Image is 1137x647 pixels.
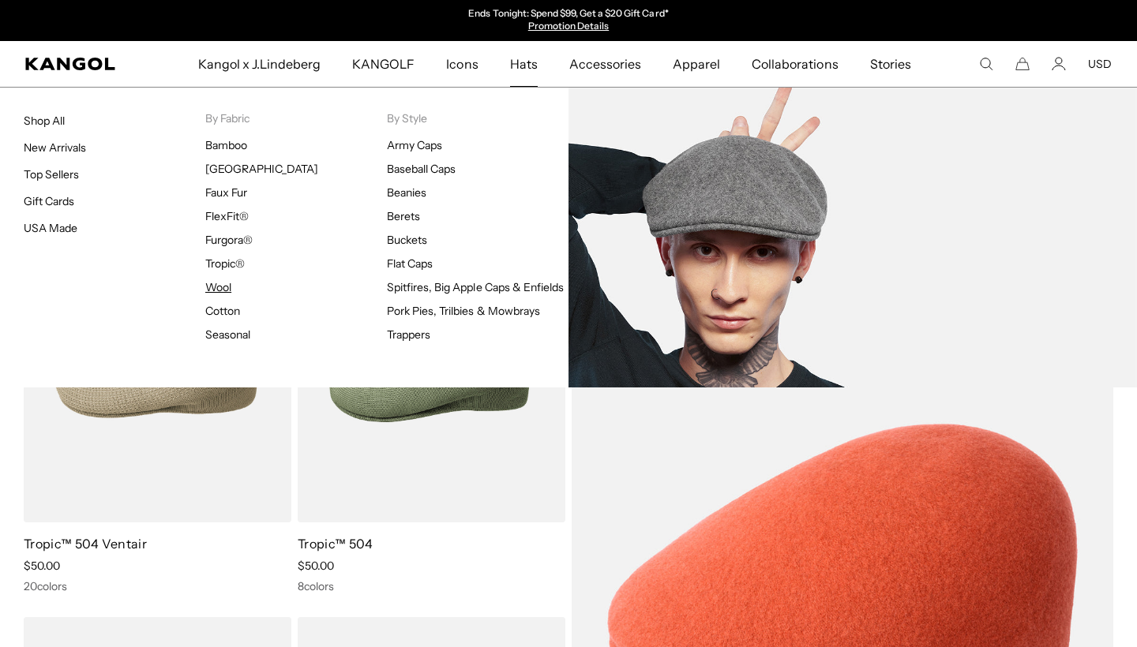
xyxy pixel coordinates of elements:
div: 1 of 2 [406,8,731,33]
a: Buckets [387,233,427,247]
a: Seasonal [205,327,250,342]
a: FlexFit® [205,209,249,223]
a: Tropic® [205,256,245,271]
a: Collaborations [736,41,854,87]
a: New Arrivals [24,140,86,155]
a: Trappers [387,327,430,342]
summary: Search here [979,57,993,71]
button: USD [1088,57,1112,71]
span: Accessories [569,41,641,87]
a: Army Caps [387,138,442,152]
a: Beanies [387,185,426,200]
a: Account [1052,57,1066,71]
a: Accessories [553,41,657,87]
button: Cart [1015,57,1030,71]
div: 8 colors [298,579,565,593]
a: Pork Pies, Trilbies & Mowbrays [387,304,540,318]
a: Bamboo [205,138,247,152]
a: Tropic™ 504 Ventair [24,536,147,552]
p: By Fabric [205,111,387,125]
a: Promotion Details [528,20,609,32]
a: Berets [387,209,420,223]
a: KANGOLF [336,41,430,87]
p: By Style [387,111,568,125]
span: $50.00 [298,559,334,573]
slideshow-component: Announcement bar [406,8,731,33]
a: Gift Cards [24,194,74,208]
a: Shop All [24,114,65,128]
a: Wool [205,280,231,294]
span: Kangol x J.Lindeberg [198,41,321,87]
p: Ends Tonight: Spend $99, Get a $20 Gift Card* [468,8,668,21]
span: Apparel [673,41,720,87]
a: [GEOGRAPHIC_DATA] [205,162,318,176]
span: Icons [446,41,478,87]
a: Flat Caps [387,256,433,271]
span: Collaborations [752,41,838,87]
a: Stories [854,41,927,87]
a: Furgora® [205,233,253,247]
img: Wool_028e3313-e10c-4b94-af61-5be076c8f612.jpg [568,88,1137,387]
a: Cotton [205,304,240,318]
a: Baseball Caps [387,162,456,176]
span: $50.00 [24,559,60,573]
a: Apparel [657,41,736,87]
span: Stories [870,41,911,87]
a: Faux Fur [205,185,247,200]
a: Kangol x J.Lindeberg [182,41,337,87]
a: Icons [430,41,493,87]
a: Top Sellers [24,167,79,181]
a: Hats [494,41,553,87]
span: KANGOLF [352,41,415,87]
div: 20 colors [24,579,291,593]
a: USA Made [24,221,77,235]
div: Announcement [406,8,731,33]
a: Spitfires, Big Apple Caps & Enfields [387,280,564,294]
span: Hats [510,41,538,87]
a: Kangol [25,58,129,70]
a: Tropic™ 504 [298,536,373,552]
